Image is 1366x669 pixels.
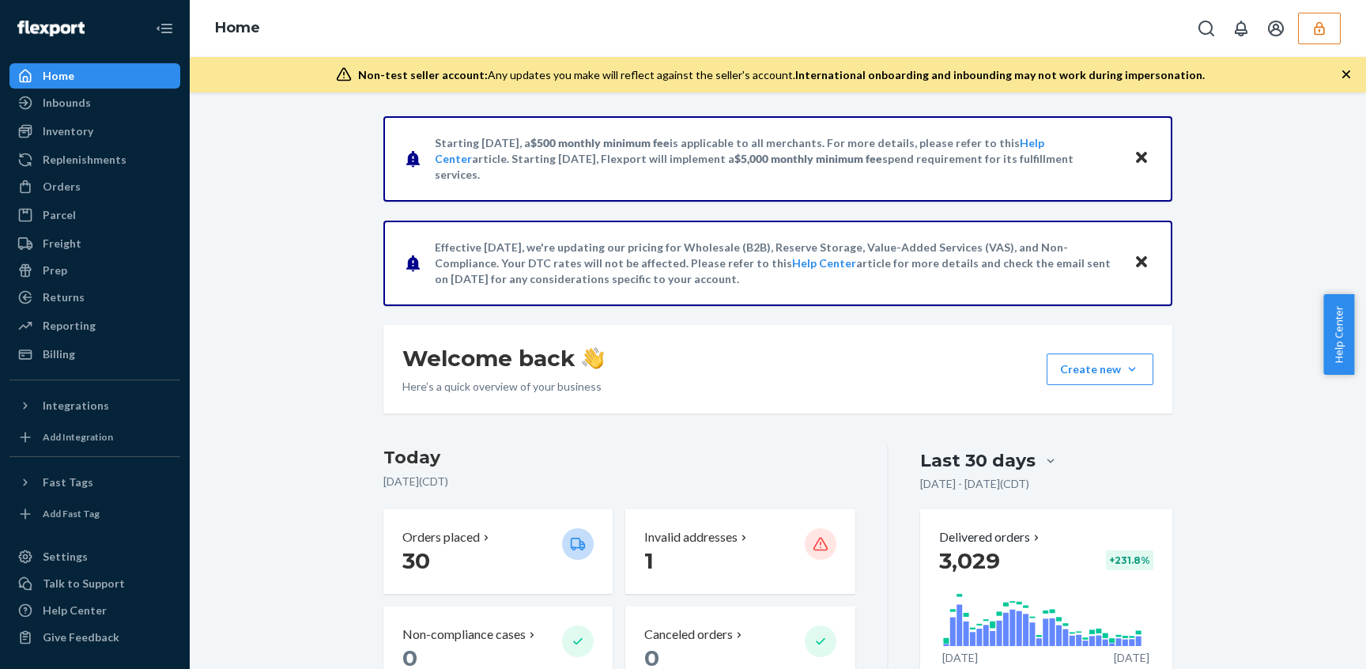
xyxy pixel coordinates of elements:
[383,509,613,594] button: Orders placed 30
[383,474,855,489] p: [DATE] ( CDT )
[9,625,180,650] button: Give Feedback
[202,6,273,51] ol: breadcrumbs
[402,547,430,574] span: 30
[402,379,604,395] p: Here’s a quick overview of your business
[149,13,180,44] button: Close Navigation
[43,549,88,565] div: Settings
[1131,251,1152,274] button: Close
[1131,147,1152,170] button: Close
[1225,13,1257,44] button: Open notifications
[644,626,733,644] p: Canceled orders
[358,67,1205,83] div: Any updates you make will reflect against the seller's account.
[9,202,180,228] a: Parcel
[1260,13,1292,44] button: Open account menu
[9,285,180,310] a: Returns
[43,430,113,444] div: Add Integration
[9,90,180,115] a: Inbounds
[435,240,1119,287] p: Effective [DATE], we're updating our pricing for Wholesale (B2B), Reserve Storage, Value-Added Se...
[9,544,180,569] a: Settings
[43,152,126,168] div: Replenishments
[1323,294,1354,375] button: Help Center
[9,231,180,256] a: Freight
[43,507,100,520] div: Add Fast Tag
[1114,650,1149,666] p: [DATE]
[402,626,526,644] p: Non-compliance cases
[43,95,91,111] div: Inbounds
[43,629,119,645] div: Give Feedback
[9,342,180,367] a: Billing
[792,256,856,270] a: Help Center
[9,63,180,89] a: Home
[9,598,180,623] a: Help Center
[795,68,1205,81] span: International onboarding and inbounding may not work during impersonation.
[43,207,76,223] div: Parcel
[43,398,109,414] div: Integrations
[1191,13,1222,44] button: Open Search Box
[402,528,480,546] p: Orders placed
[43,289,85,305] div: Returns
[644,547,654,574] span: 1
[383,445,855,471] h3: Today
[43,603,107,618] div: Help Center
[9,147,180,172] a: Replenishments
[939,547,1000,574] span: 3,029
[43,474,93,490] div: Fast Tags
[9,501,180,527] a: Add Fast Tag
[358,68,488,81] span: Non-test seller account:
[9,393,180,418] button: Integrations
[215,19,260,36] a: Home
[9,174,180,199] a: Orders
[625,509,855,594] button: Invalid addresses 1
[9,571,180,596] button: Talk to Support
[43,68,74,84] div: Home
[43,123,93,139] div: Inventory
[43,263,67,278] div: Prep
[43,179,81,195] div: Orders
[939,528,1043,546] button: Delivered orders
[43,576,125,592] div: Talk to Support
[9,119,180,144] a: Inventory
[402,344,604,372] h1: Welcome back
[942,650,978,666] p: [DATE]
[530,136,670,149] span: $500 monthly minimum fee
[734,152,882,165] span: $5,000 monthly minimum fee
[582,347,604,369] img: hand-wave emoji
[9,313,180,338] a: Reporting
[1047,353,1153,385] button: Create new
[43,346,75,362] div: Billing
[9,470,180,495] button: Fast Tags
[920,448,1036,473] div: Last 30 days
[43,236,81,251] div: Freight
[9,258,180,283] a: Prep
[17,21,85,36] img: Flexport logo
[43,318,96,334] div: Reporting
[1106,550,1153,570] div: + 231.8 %
[435,135,1119,183] p: Starting [DATE], a is applicable to all merchants. For more details, please refer to this article...
[920,476,1029,492] p: [DATE] - [DATE] ( CDT )
[644,528,738,546] p: Invalid addresses
[9,425,180,450] a: Add Integration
